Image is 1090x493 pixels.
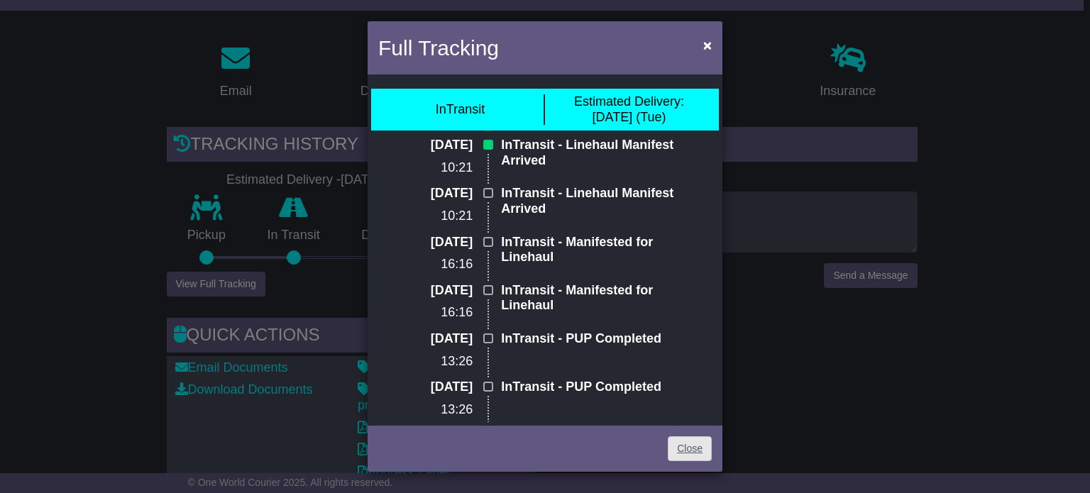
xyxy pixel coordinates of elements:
p: [DATE] [400,380,473,395]
p: [DATE] [400,138,473,153]
span: Estimated Delivery: [574,94,684,109]
p: 10:21 [400,160,473,176]
p: InTransit - Linehaul Manifest Arrived [501,138,690,168]
p: [DATE] [400,186,473,201]
p: InTransit - Manifested for Linehaul [501,235,690,265]
p: 13:26 [400,354,473,370]
p: [DATE] [400,283,473,299]
a: Close [668,436,712,461]
p: InTransit - Manifested for Linehaul [501,283,690,314]
p: [DATE] [400,331,473,347]
p: 16:16 [400,257,473,272]
span: × [703,37,712,53]
div: InTransit [436,102,485,118]
p: InTransit - PUP Completed [501,331,690,347]
button: Close [696,31,719,60]
div: [DATE] (Tue) [574,94,684,125]
p: 10:21 [400,209,473,224]
p: 16:16 [400,305,473,321]
h4: Full Tracking [378,32,499,64]
p: InTransit - Linehaul Manifest Arrived [501,186,690,216]
p: InTransit - PUP Completed [501,380,690,395]
p: [DATE] [400,235,473,250]
p: 13:26 [400,402,473,418]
